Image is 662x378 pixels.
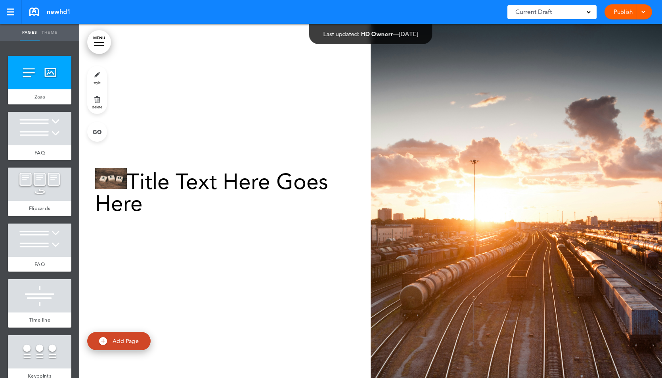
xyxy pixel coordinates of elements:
[8,312,71,328] a: Time line
[8,89,71,104] a: Zaaa
[29,316,50,323] span: Time line
[8,145,71,160] a: FAQ
[29,205,51,212] span: Flipcards
[34,93,45,100] span: Zaaa
[323,31,418,37] div: —
[8,257,71,272] a: FAQ
[515,6,552,17] span: Current Draft
[87,332,151,351] a: Add Page
[34,149,45,156] span: FAQ
[399,30,418,38] span: [DATE]
[87,66,107,90] a: style
[99,337,107,345] img: add.svg
[87,90,107,114] a: delete
[113,337,139,345] span: Add Page
[8,201,71,216] a: Flipcards
[610,4,635,19] a: Publish
[92,104,102,109] span: delete
[20,24,40,41] a: Pages
[34,261,45,268] span: FAQ
[323,30,360,38] span: Last updated:
[40,24,59,41] a: Theme
[87,30,111,54] a: MENU
[95,168,355,214] h1: Title Text Here Goes Here
[371,24,662,378] img: photo-1434871619871-1f315a50efba
[361,30,393,38] span: HD Ownerr
[95,168,127,189] img: pexels-photo-270637.jpeg
[94,80,101,85] span: style
[47,8,71,16] span: newhd1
